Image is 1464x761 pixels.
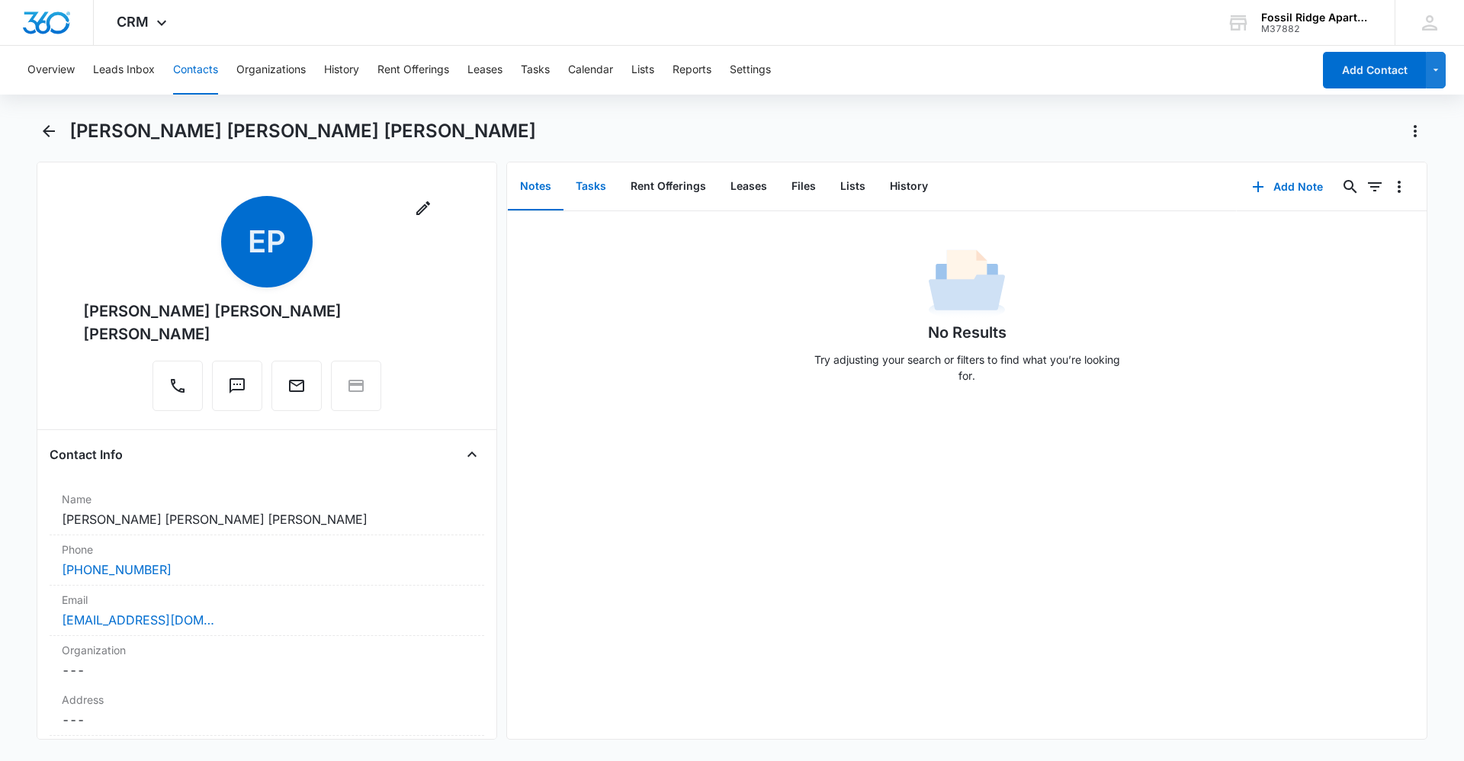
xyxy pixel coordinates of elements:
h1: No Results [928,321,1006,344]
label: Organization [62,642,472,658]
button: Leases [467,46,502,95]
div: Address--- [50,686,484,736]
button: Settings [730,46,771,95]
button: Organizations [236,46,306,95]
button: Back [37,119,60,143]
span: EP [221,196,313,287]
div: Name[PERSON_NAME] [PERSON_NAME] [PERSON_NAME] [50,485,484,535]
button: Lists [631,46,654,95]
button: Files [779,163,828,210]
a: Text [212,384,262,397]
button: Overflow Menu [1387,175,1411,199]
div: Email[EMAIL_ADDRESS][DOMAIN_NAME] [50,586,484,636]
button: Tasks [563,163,618,210]
button: Overview [27,46,75,95]
dd: --- [62,711,472,729]
h1: [PERSON_NAME] [PERSON_NAME] [PERSON_NAME] [69,120,536,143]
dd: --- [62,661,472,679]
div: account id [1261,24,1372,34]
p: Try adjusting your search or filters to find what you’re looking for. [807,352,1127,384]
span: CRM [117,14,149,30]
button: Text [212,361,262,411]
a: Call [152,384,203,397]
button: Leases [718,163,779,210]
button: History [878,163,940,210]
button: History [324,46,359,95]
button: Leads Inbox [93,46,155,95]
button: Notes [508,163,563,210]
button: Actions [1403,119,1427,143]
dd: [PERSON_NAME] [PERSON_NAME] [PERSON_NAME] [62,510,472,528]
button: Search... [1338,175,1363,199]
div: Phone[PHONE_NUMBER] [50,535,484,586]
button: Rent Offerings [618,163,718,210]
a: [EMAIL_ADDRESS][DOMAIN_NAME] [62,611,214,629]
button: Filters [1363,175,1387,199]
label: Name [62,491,472,507]
button: Close [460,442,484,467]
button: Calendar [568,46,613,95]
button: Tasks [521,46,550,95]
button: Lists [828,163,878,210]
button: Reports [673,46,711,95]
label: Phone [62,541,472,557]
button: Rent Offerings [377,46,449,95]
img: No Data [929,245,1005,321]
button: Add Contact [1323,52,1426,88]
label: Email [62,592,472,608]
a: Email [271,384,322,397]
div: account name [1261,11,1372,24]
div: Organization--- [50,636,484,686]
h4: Contact Info [50,445,123,464]
button: Contacts [173,46,218,95]
button: Email [271,361,322,411]
button: Call [152,361,203,411]
a: [PHONE_NUMBER] [62,560,172,579]
label: Address [62,692,472,708]
div: [PERSON_NAME] [PERSON_NAME] [PERSON_NAME] [83,300,451,345]
button: Add Note [1237,169,1338,205]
